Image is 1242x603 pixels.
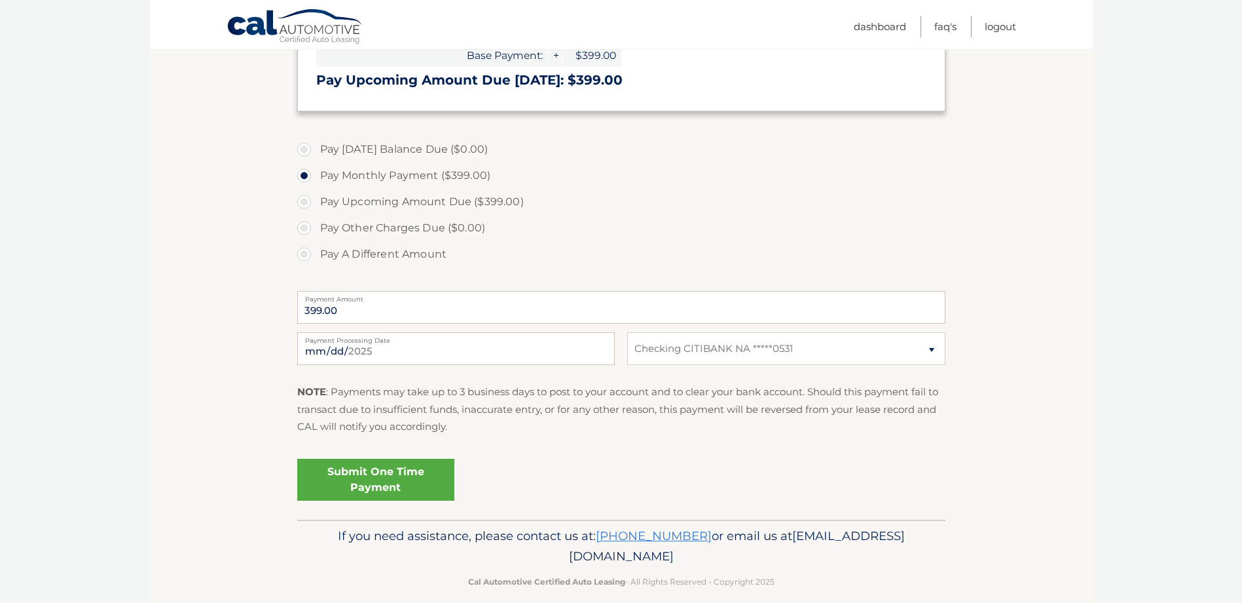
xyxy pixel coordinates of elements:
span: + [549,44,562,67]
label: Pay A Different Amount [297,241,945,267]
strong: NOTE [297,385,326,398]
a: [PHONE_NUMBER] [596,528,712,543]
a: Logout [985,16,1016,37]
p: If you need assistance, please contact us at: or email us at [306,526,937,568]
label: Payment Processing Date [297,332,615,343]
input: Payment Date [297,332,615,365]
span: $399.00 [562,44,621,67]
label: Pay Upcoming Amount Due ($399.00) [297,189,945,215]
a: Cal Automotive [227,9,364,47]
p: : Payments may take up to 3 business days to post to your account and to clear your bank account.... [297,383,945,435]
label: Pay Other Charges Due ($0.00) [297,215,945,241]
input: Payment Amount [297,291,945,324]
span: Base Payment: [316,44,548,67]
a: FAQ's [934,16,957,37]
label: Pay [DATE] Balance Due ($0.00) [297,136,945,163]
a: Submit One Time Payment [297,459,454,501]
p: - All Rights Reserved - Copyright 2025 [306,575,937,589]
label: Payment Amount [297,291,945,301]
h3: Pay Upcoming Amount Due [DATE]: $399.00 [316,72,926,88]
strong: Cal Automotive Certified Auto Leasing [468,577,625,587]
label: Pay Monthly Payment ($399.00) [297,163,945,189]
a: Dashboard [854,16,906,37]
